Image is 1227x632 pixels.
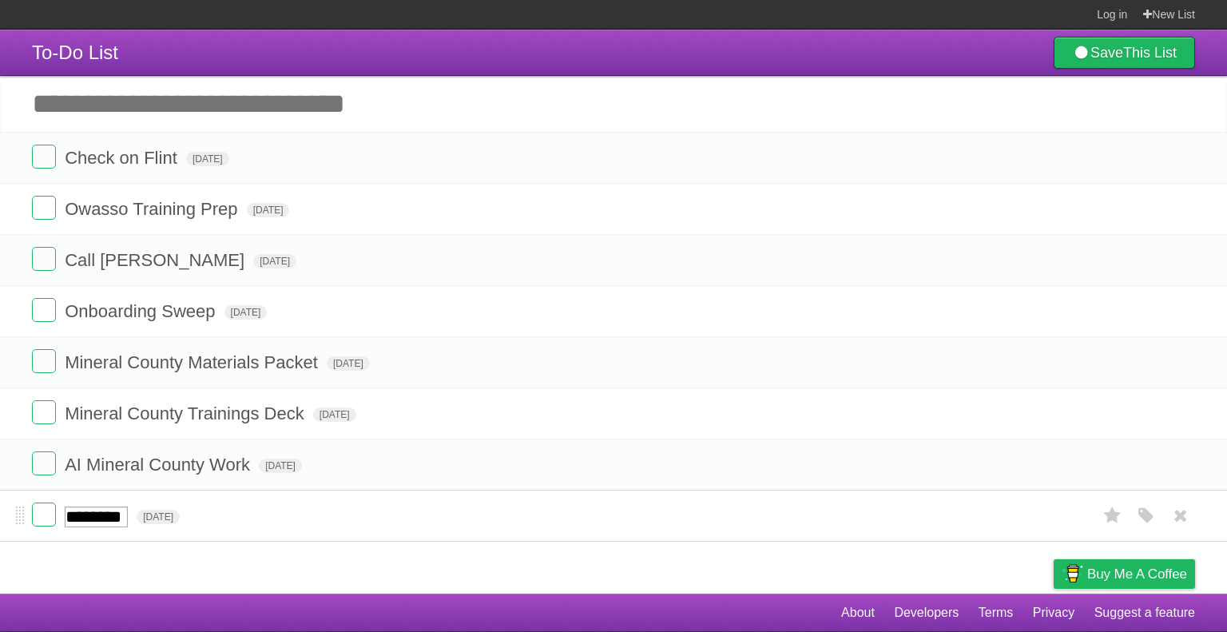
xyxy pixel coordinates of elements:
[253,254,296,268] span: [DATE]
[313,407,356,422] span: [DATE]
[32,349,56,373] label: Done
[32,451,56,475] label: Done
[1062,560,1083,587] img: Buy me a coffee
[1054,37,1195,69] a: SaveThis List
[65,148,181,168] span: Check on Flint
[247,203,290,217] span: [DATE]
[186,152,229,166] span: [DATE]
[65,455,254,475] span: AI Mineral County Work
[224,305,268,320] span: [DATE]
[1087,560,1187,588] span: Buy me a coffee
[65,403,308,423] span: Mineral County Trainings Deck
[327,356,370,371] span: [DATE]
[841,598,875,628] a: About
[1123,45,1177,61] b: This List
[32,503,56,527] label: Done
[1094,598,1195,628] a: Suggest a feature
[1098,503,1128,529] label: Star task
[259,459,302,473] span: [DATE]
[32,145,56,169] label: Done
[65,250,248,270] span: Call [PERSON_NAME]
[979,598,1014,628] a: Terms
[1033,598,1074,628] a: Privacy
[137,510,180,524] span: [DATE]
[32,196,56,220] label: Done
[894,598,959,628] a: Developers
[65,199,241,219] span: Owasso Training Prep
[32,247,56,271] label: Done
[65,352,322,372] span: Mineral County Materials Packet
[32,400,56,424] label: Done
[32,42,118,63] span: To-Do List
[65,301,219,321] span: Onboarding Sweep
[32,298,56,322] label: Done
[1054,559,1195,589] a: Buy me a coffee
